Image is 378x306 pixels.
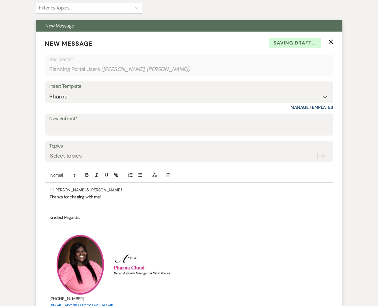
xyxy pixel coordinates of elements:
[50,234,111,295] img: PC .png
[50,296,84,301] span: [PHONE_NUMBER]
[50,63,329,75] div: Planning Portal Users
[50,187,328,193] p: Hi [PERSON_NAME] & [PERSON_NAME]!
[39,4,72,12] div: Filter by topics...
[50,152,82,160] div: Select topics
[45,40,93,48] span: New Message
[112,254,179,276] img: Screenshot 2025-04-02 at 3.30.15 PM.png
[50,194,328,200] p: Thanks for chatting with me!
[50,142,329,151] label: Topics
[291,105,333,110] a: Manage Templates
[50,114,329,123] label: New Subject*
[50,55,329,63] p: Recipients*
[101,65,190,73] span: ( [PERSON_NAME], [PERSON_NAME] )
[50,214,328,221] p: Kindest Regards,
[269,38,321,48] span: Saving draft...
[50,82,329,91] div: Insert Template
[46,23,74,29] span: New Message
